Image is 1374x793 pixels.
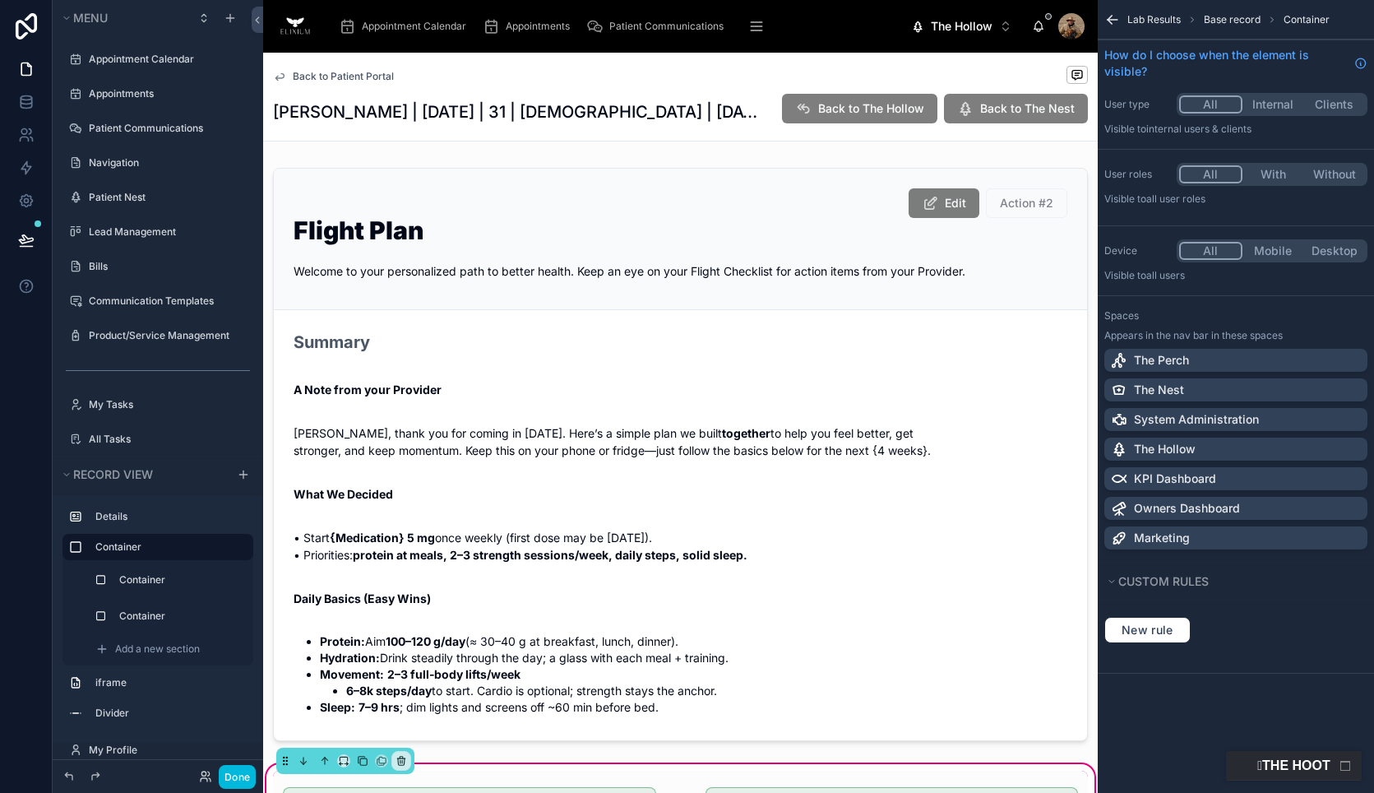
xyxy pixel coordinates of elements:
p: Visible to [1104,123,1367,136]
span: Back to Patient Portal [293,70,394,83]
p: Visible to [1104,269,1367,282]
span: Container [1284,13,1330,26]
span: Record view [73,467,153,481]
label: All Tasks [89,433,243,446]
a: Appointment Calendar [334,12,478,41]
span: Base record [1204,13,1261,26]
button: Select Button [898,12,1025,41]
button: Record view [59,463,227,486]
label: iframe [95,676,240,689]
p: The Perch [1134,352,1189,369]
button: Mobile [1242,242,1304,260]
label: Container [119,573,237,587]
span: The Hollow [931,18,992,35]
img: App logo [276,13,314,39]
label: User type [1104,98,1170,111]
div: scrollable content [327,8,898,44]
label: Spaces [1104,309,1139,322]
span: Appointment Calendar [362,20,466,33]
p: Marketing [1134,530,1190,546]
p: The Nest [1134,382,1184,398]
label: Appointment Calendar [89,53,243,66]
span: Menu [73,11,108,25]
span: Custom rules [1118,574,1209,588]
a: Back to Patient Portal [273,70,394,83]
button: All [1179,95,1242,114]
button: All [1179,165,1242,183]
button: Without [1303,165,1365,183]
label: Container [95,540,240,554]
button: With [1242,165,1304,183]
h1: [PERSON_NAME] | [DATE] | 31 | [DEMOGRAPHIC_DATA] | [DATE] [273,100,765,123]
label: Container [119,610,237,623]
label: Lead Management [89,225,243,239]
label: Patient Communications [89,122,243,135]
p: Appears in the nav bar in these spaces [1104,329,1367,342]
label: User roles [1104,168,1170,181]
button: Menu [59,7,187,30]
span: Appointments [506,20,570,33]
label: Navigation [89,156,243,169]
label: Divider [95,707,240,720]
label: Device [1104,244,1170,257]
button: Desktop [1303,242,1365,260]
button: All [1179,242,1242,260]
button: Internal [1242,95,1304,114]
a: Patient Communications [581,12,735,41]
label: Patient Nest [89,191,243,204]
span: Lab Results [1127,13,1181,26]
a: Appointments [478,12,581,41]
span: Internal users & clients [1146,123,1251,135]
label: Details [95,510,240,523]
label: Appointments [89,87,243,100]
p: System Administration [1134,411,1259,428]
span: How do I choose when the element is visible? [1104,47,1348,80]
a: How do I choose when the element is visible? [1104,47,1367,80]
button: Clients [1303,95,1365,114]
button: Done [219,765,256,789]
button: Custom rules [1104,570,1358,593]
p: The Hollow [1134,441,1196,457]
label: My Tasks [89,398,243,411]
label: Bills [89,260,243,273]
span: All user roles [1146,192,1205,205]
label: Communication Templates [89,294,243,308]
span: New rule [1115,623,1180,638]
p: Owners Dashboard [1134,500,1240,517]
span: Add a new section [115,642,200,656]
p: KPI Dashboard [1134,471,1216,487]
span: Patient Communications [609,20,724,33]
div: scrollable content [53,496,263,743]
button: New rule [1104,617,1191,643]
p: Visible to [1104,192,1367,206]
label: Product/Service Management [89,329,243,342]
span: all users [1146,269,1185,281]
